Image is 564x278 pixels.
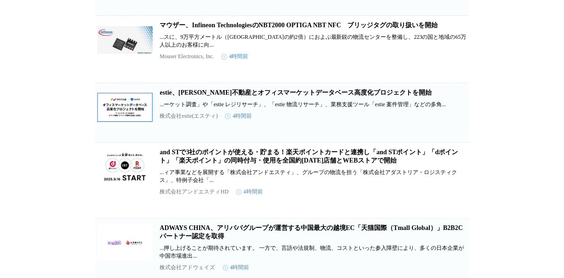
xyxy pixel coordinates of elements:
time: 4時間前 [223,264,249,272]
p: ...押し上げることが期待されています。 一方で、言語や法規制、物流、コストといった参入障壁により、多くの日本企業が中国市場進出... [160,244,467,260]
img: マウザー、Infineon TechnologiesのNBT2000 OPTIGA NBT NFC ブリッジタグの取り扱いを開始 [97,21,153,58]
a: ADWAYS CHINA、アリババグループが運営する中国最大の越境EC「天猫国際（Tmall Global）」B2B2Cパートナー認定を取得 [160,224,463,240]
time: 4時間前 [221,53,248,60]
p: ...ィア事業などを展開する「株式会社アンドエスティ」、グループの物流を担う「株式会社アダストリア・ロジスティクス」、特例子会社「... [160,169,467,184]
a: マウザー、Infineon TechnologiesのNBT2000 OPTIGA NBT NFC ブリッジタグの取り扱いを開始 [160,22,438,29]
a: and STで3社のポイントが使える・貯まる！楽天ポイントカードと連携し「and STポイント」「dポイント」「楽天ポイント」の同時付与・使用を全国約[DATE]店舗とWEBストアで開始 [160,149,458,164]
a: estie、[PERSON_NAME]不動産とオフィスマーケットデータベース高度化プロジェクトを開始 [160,89,432,96]
p: 株式会社アドウェイズ [160,264,215,272]
time: 4時間前 [236,188,263,196]
time: 4時間前 [225,112,252,120]
img: ADWAYS CHINA、アリババグループが運営する中国最大の越境EC「天猫国際（Tmall Global）」B2B2Cパートナー認定を取得 [97,224,153,261]
img: estie、野村不動産とオフィスマーケットデータベース高度化プロジェクトを開始 [97,89,153,126]
p: 株式会社アンドエスティHD [160,188,229,196]
p: ...ーケット調査」や「estie レジリサーチ」、「estie 物流リサーチ」、業務支援ツール「estie 案件管理」などの多角... [160,101,467,109]
p: 株式会社estie(エスティ) [160,112,218,120]
p: ...スに、9万平方メートル（[GEOGRAPHIC_DATA]の約2倍）におよぶ最新鋭の物流センターを整備し、223の国と地域の65万人以上のお客様に向... [160,33,467,49]
img: and STで3社のポイントが使える・貯まる！楽天ポイントカードと連携し「and STポイント」「dポイント」「楽天ポイント」の同時付与・使用を全国約1300店舗とWEBストアで開始 [97,148,153,185]
p: Mouser Electronics, Inc. [160,53,214,60]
